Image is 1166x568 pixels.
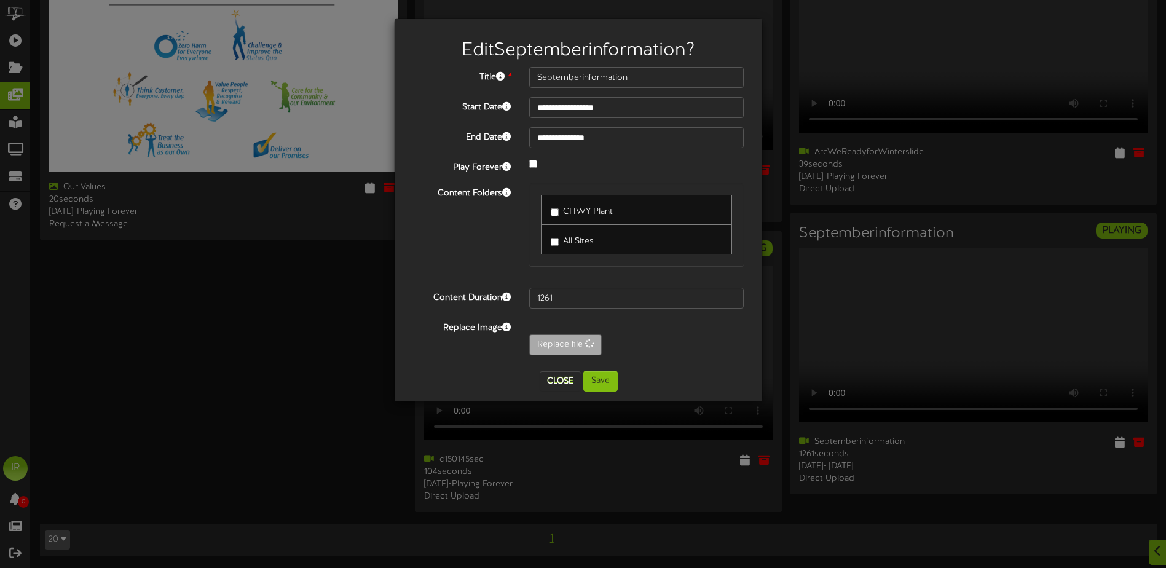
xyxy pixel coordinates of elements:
label: Replace Image [404,318,520,334]
input: 15 [529,288,744,309]
label: Content Folders [404,183,520,200]
button: Save [583,371,618,392]
input: Title [529,67,744,88]
span: All Sites [563,237,594,246]
label: Title [404,67,520,84]
span: CHWY Plant [563,207,613,216]
label: Content Duration [404,288,520,304]
label: End Date [404,127,520,144]
h2: Edit Septemberinformation ? [413,41,744,61]
input: CHWY Plant [551,208,559,216]
input: All Sites [551,238,559,246]
label: Start Date [404,97,520,114]
label: Play Forever [404,157,520,174]
button: Close [540,371,581,391]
